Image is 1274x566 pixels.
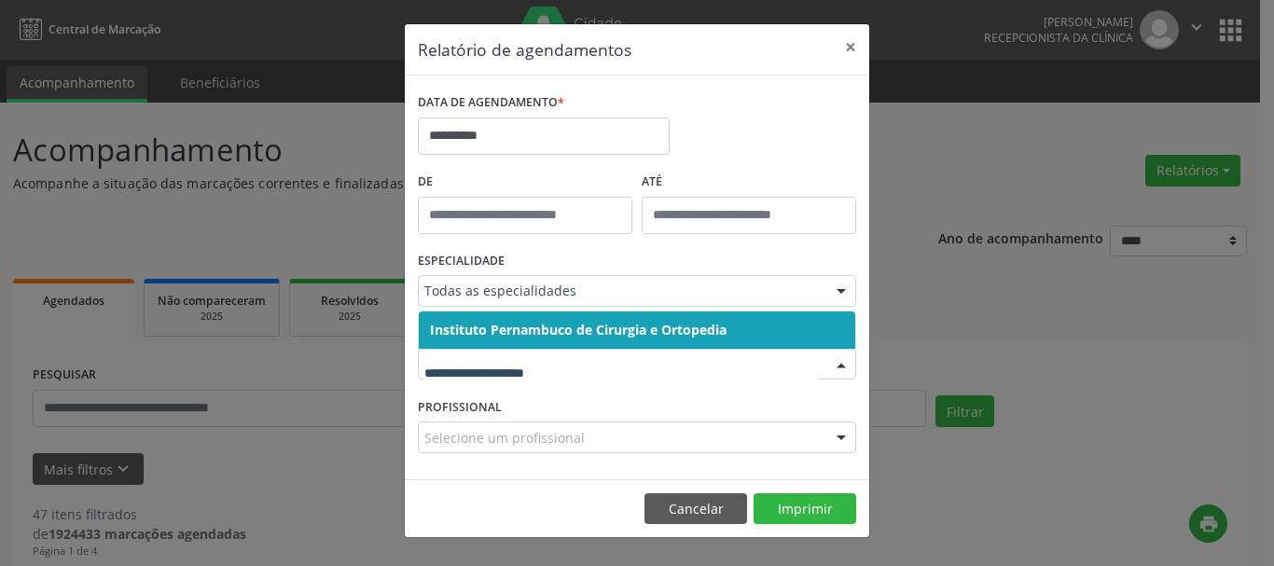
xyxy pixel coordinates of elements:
button: Close [832,24,869,70]
button: Imprimir [754,493,856,525]
span: Selecione um profissional [424,428,585,448]
span: Todas as especialidades [424,282,818,300]
label: DATA DE AGENDAMENTO [418,89,564,117]
button: Cancelar [644,493,747,525]
h5: Relatório de agendamentos [418,37,631,62]
label: ESPECIALIDADE [418,247,505,276]
span: Instituto Pernambuco de Cirurgia e Ortopedia [430,321,727,338]
label: ATÉ [642,168,856,197]
label: De [418,168,632,197]
label: PROFISSIONAL [418,393,502,421]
